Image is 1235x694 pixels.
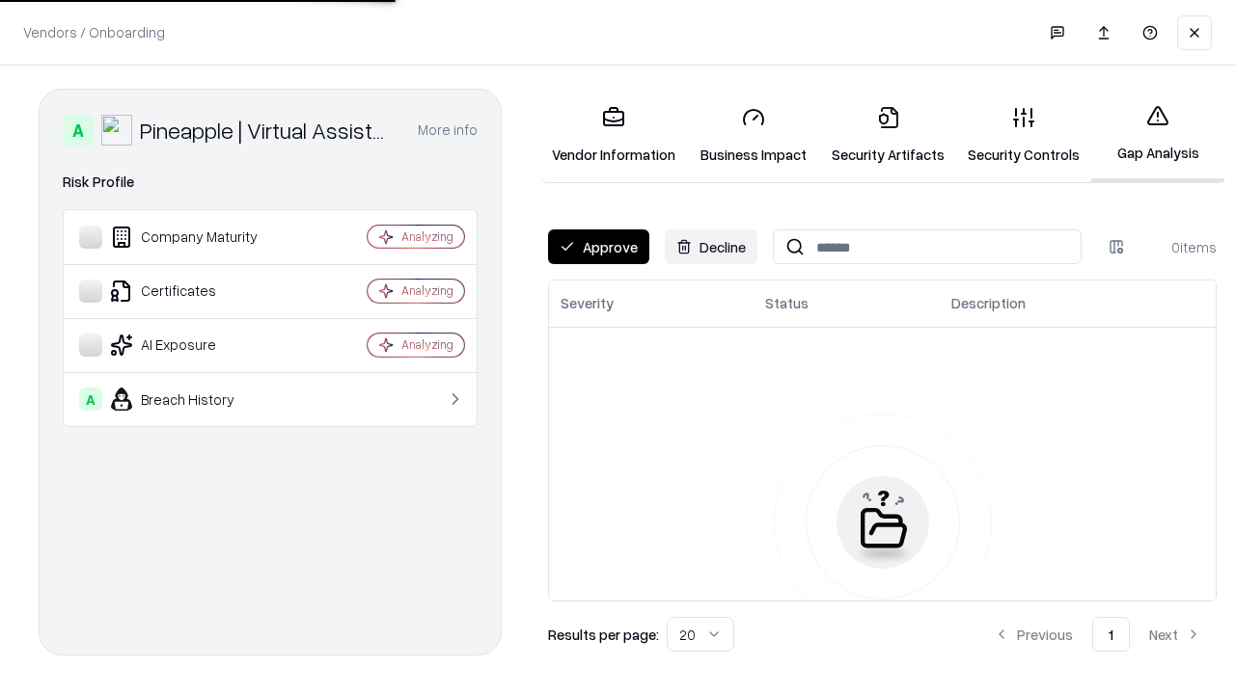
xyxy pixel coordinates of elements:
a: Security Controls [956,91,1091,180]
a: Vendor Information [540,91,687,180]
a: Business Impact [687,91,820,180]
div: Breach History [79,387,310,411]
div: Pineapple | Virtual Assistant Agency [140,115,395,146]
button: 1 [1092,617,1130,652]
div: A [63,115,94,146]
div: Description [951,293,1026,313]
div: Analyzing [401,336,453,353]
div: Certificates [79,280,310,303]
button: Approve [548,229,649,264]
div: Analyzing [401,282,453,299]
a: Gap Analysis [1091,89,1224,182]
div: Risk Profile [63,171,478,194]
nav: pagination [978,617,1217,652]
a: Security Artifacts [820,91,956,180]
div: AI Exposure [79,334,310,357]
div: 0 items [1139,237,1217,257]
img: Pineapple | Virtual Assistant Agency [101,115,132,146]
p: Vendors / Onboarding [23,22,165,42]
div: Status [765,293,809,313]
div: Severity [561,293,614,313]
div: Company Maturity [79,226,310,249]
button: More info [418,113,478,147]
div: Analyzing [401,228,453,245]
p: Results per page: [548,625,659,645]
div: A [79,387,102,411]
button: Decline [665,229,757,264]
